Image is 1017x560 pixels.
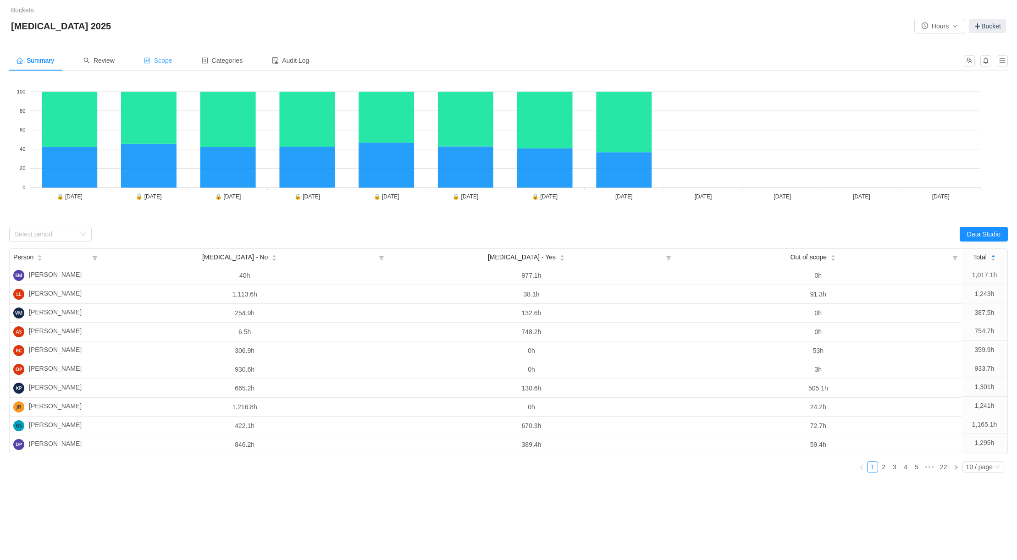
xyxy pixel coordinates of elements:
li: 4 [900,461,911,472]
td: 0h [675,266,962,285]
td: 754.7h [962,322,1007,341]
span: [MEDICAL_DATA] - Yes [488,253,556,262]
i: icon: audit [272,57,278,64]
td: 24.2h [675,398,962,417]
td: 132.6h [388,304,674,323]
a: Bucket [969,19,1006,33]
td: 1,113.6h [101,285,388,304]
span: [MEDICAL_DATA] 2025 [11,19,116,33]
td: 254.9h [101,304,388,323]
td: 1,301h [962,378,1007,397]
td: 59.4h [675,435,962,454]
i: icon: caret-down [272,257,277,260]
i: icon: filter [88,249,101,266]
tspan: 🔒 [DATE] [374,193,399,200]
td: 670.3h [388,417,674,435]
img: DP [13,439,24,450]
div: 10 / page [966,462,993,472]
td: 0h [675,323,962,341]
td: 359.9h [962,341,1007,360]
td: 3h [675,360,962,379]
tspan: [DATE] [853,193,870,200]
img: RC [13,345,24,356]
i: icon: caret-down [38,257,43,260]
a: 1 [868,462,878,472]
li: 2 [878,461,889,472]
a: 3 [890,462,900,472]
div: Sort [559,253,565,260]
i: icon: control [144,57,150,64]
tspan: 🔒 [DATE] [57,193,83,200]
img: JR [13,401,24,412]
tspan: 🔒 [DATE] [453,193,478,200]
a: Buckets [11,6,34,14]
td: 38.1h [388,285,674,304]
td: 933.7h [962,359,1007,378]
td: 1,165.1h [962,415,1007,434]
i: icon: caret-up [272,254,277,257]
i: icon: right [953,465,959,470]
i: icon: caret-down [831,257,836,260]
tspan: 🔒 [DATE] [215,193,241,200]
tspan: 100 [17,89,25,94]
img: LL [13,289,24,300]
i: icon: filter [662,249,675,266]
tspan: [DATE] [774,193,791,200]
td: 389.4h [388,435,674,454]
td: 6.5h [101,323,388,341]
i: icon: down [995,464,1000,471]
a: 22 [937,462,950,472]
td: 422.1h [101,417,388,435]
button: Data Studio [960,227,1008,242]
span: Review [83,57,115,64]
td: 40h [101,266,388,285]
td: 930.6h [101,360,388,379]
span: [PERSON_NAME] [29,383,82,394]
td: 748.2h [388,323,674,341]
td: 0h [675,304,962,323]
a: 5 [912,462,922,472]
i: icon: down [81,231,86,238]
img: SM [13,270,24,281]
td: 387.5h [962,303,1007,322]
div: Sort [830,253,836,260]
td: 72.7h [675,417,962,435]
td: 1,243h [962,285,1007,304]
span: [PERSON_NAME] [29,270,82,281]
div: Sort [990,253,996,260]
span: Person [13,253,33,262]
td: 846.2h [101,435,388,454]
span: [MEDICAL_DATA] - No [202,253,268,262]
a: 4 [901,462,911,472]
span: [PERSON_NAME] [29,289,82,300]
li: Next Page [951,461,962,472]
tspan: 🔒 [DATE] [294,193,320,200]
td: 0h [388,398,674,417]
span: Categories [202,57,243,64]
td: 0h [388,360,674,379]
tspan: 60 [20,127,25,132]
span: ••• [922,461,937,472]
span: Out of scope [790,253,827,262]
li: Previous Page [856,461,867,472]
td: 1,017.1h [962,266,1007,285]
div: Sort [37,253,43,260]
tspan: 0 [22,185,25,190]
i: icon: caret-down [990,257,995,260]
i: icon: caret-up [38,254,43,257]
tspan: [DATE] [695,193,712,200]
div: Sort [271,253,277,260]
span: Audit Log [272,57,309,64]
button: icon: bell [980,55,991,66]
li: 22 [937,461,951,472]
img: AS [13,326,24,337]
li: 1 [867,461,878,472]
div: Select period [15,230,76,239]
tspan: 80 [20,108,25,114]
td: 53h [675,341,962,360]
li: Next 5 Pages [922,461,937,472]
span: [PERSON_NAME] [29,401,82,412]
span: [PERSON_NAME] [29,439,82,450]
span: Summary [17,57,54,64]
tspan: 20 [20,165,25,171]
